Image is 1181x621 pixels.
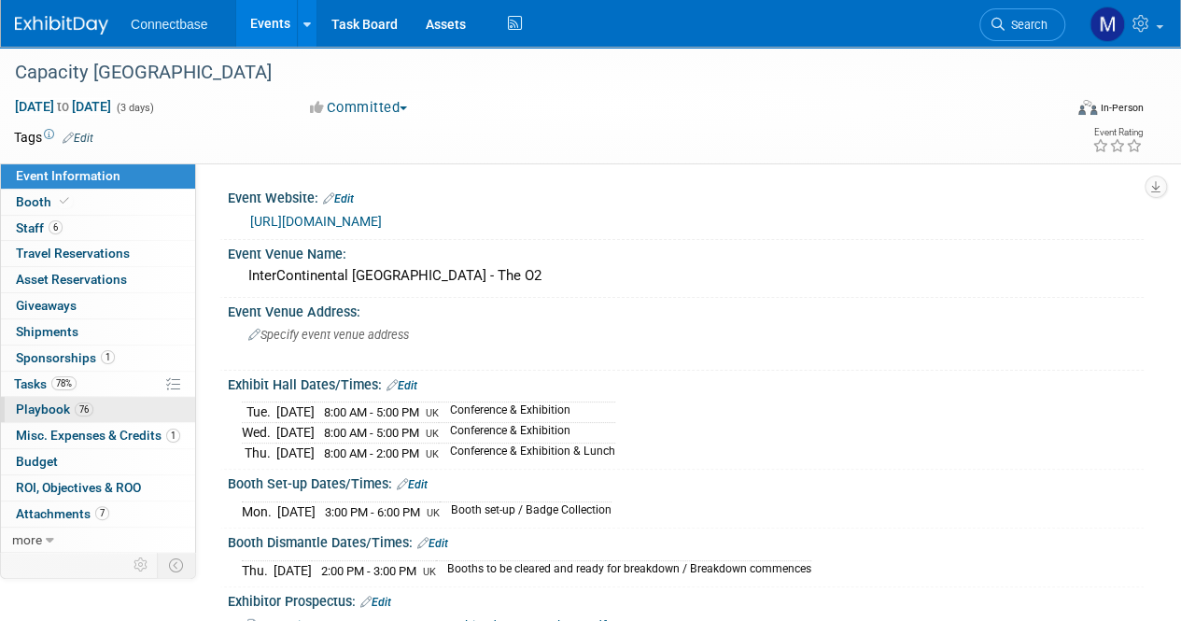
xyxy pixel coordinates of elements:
span: Search [1005,18,1047,32]
a: Search [979,8,1065,41]
span: 8:00 AM - 5:00 PM [324,405,419,419]
td: [DATE] [276,443,315,462]
div: Event Venue Name: [228,240,1144,263]
span: Playbook [16,402,93,416]
button: Committed [303,98,415,118]
a: Event Information [1,163,195,189]
div: Exhibitor Prospectus: [228,587,1144,612]
span: 3:00 PM - 6:00 PM [325,505,420,519]
span: Travel Reservations [16,246,130,261]
span: 1 [101,350,115,364]
td: [DATE] [276,423,315,444]
td: Thu. [242,560,274,580]
a: Asset Reservations [1,267,195,292]
td: [DATE] [276,402,315,423]
a: Booth [1,190,195,215]
span: UK [426,428,439,440]
td: Conference & Exhibition [439,423,615,444]
div: Capacity [GEOGRAPHIC_DATA] [8,56,1047,90]
td: Personalize Event Tab Strip [125,553,158,577]
span: Giveaways [16,298,77,313]
span: Connectbase [131,17,208,32]
div: Booth Dismantle Dates/Times: [228,529,1144,553]
a: Edit [360,596,391,609]
a: ROI, Objectives & ROO [1,475,195,501]
span: UK [426,407,439,419]
a: Edit [417,537,448,550]
span: UK [423,566,436,578]
a: Misc. Expenses & Credits1 [1,423,195,448]
div: Event Website: [228,184,1144,208]
img: ExhibitDay [15,16,108,35]
td: Mon. [242,501,277,521]
span: Attachments [16,506,109,521]
i: Booth reservation complete [60,196,69,206]
span: to [54,99,72,114]
a: Edit [63,132,93,145]
a: Travel Reservations [1,241,195,266]
span: 78% [51,376,77,390]
a: Tasks78% [1,372,195,397]
div: Event Rating [1092,128,1143,137]
a: Playbook76 [1,397,195,422]
div: Event Format [978,97,1144,125]
td: Conference & Exhibition & Lunch [439,443,615,462]
span: 1 [166,429,180,443]
td: Conference & Exhibition [439,402,615,423]
span: UK [427,507,440,519]
span: Tasks [14,376,77,391]
a: more [1,528,195,553]
span: Booth [16,194,73,209]
a: Shipments [1,319,195,345]
span: UK [426,448,439,460]
span: Asset Reservations [16,272,127,287]
span: Specify event venue address [248,328,409,342]
td: Toggle Event Tabs [158,553,196,577]
div: In-Person [1100,101,1144,115]
span: [DATE] [DATE] [14,98,112,115]
span: (3 days) [115,102,154,114]
a: Budget [1,449,195,474]
a: Edit [397,478,428,491]
a: Edit [323,192,354,205]
a: Sponsorships1 [1,346,195,371]
span: Sponsorships [16,350,115,365]
td: Booths to be cleared and ready for breakdown / Breakdown commences [436,560,811,580]
span: more [12,532,42,547]
span: 7 [95,506,109,520]
span: 8:00 AM - 2:00 PM [324,446,419,460]
td: [DATE] [277,501,316,521]
img: Mary Ann Rose [1090,7,1125,42]
span: 8:00 AM - 5:00 PM [324,426,419,440]
a: Giveaways [1,293,195,318]
td: Thu. [242,443,276,462]
div: Exhibit Hall Dates/Times: [228,371,1144,395]
div: Event Venue Address: [228,298,1144,321]
span: 2:00 PM - 3:00 PM [321,564,416,578]
span: Budget [16,454,58,469]
td: Wed. [242,423,276,444]
span: Shipments [16,324,78,339]
td: Tags [14,128,93,147]
td: Tue. [242,402,276,423]
img: Format-Inperson.png [1078,100,1097,115]
div: Booth Set-up Dates/Times: [228,470,1144,494]
span: Event Information [16,168,120,183]
span: Staff [16,220,63,235]
div: InterContinental [GEOGRAPHIC_DATA] - The O2 [242,261,1130,290]
a: Attachments7 [1,501,195,527]
a: [URL][DOMAIN_NAME] [250,214,382,229]
a: Staff6 [1,216,195,241]
span: 6 [49,220,63,234]
span: 76 [75,402,93,416]
td: [DATE] [274,560,312,580]
td: Booth set-up / Badge Collection [440,501,612,521]
span: Misc. Expenses & Credits [16,428,180,443]
a: Edit [387,379,417,392]
span: ROI, Objectives & ROO [16,480,141,495]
